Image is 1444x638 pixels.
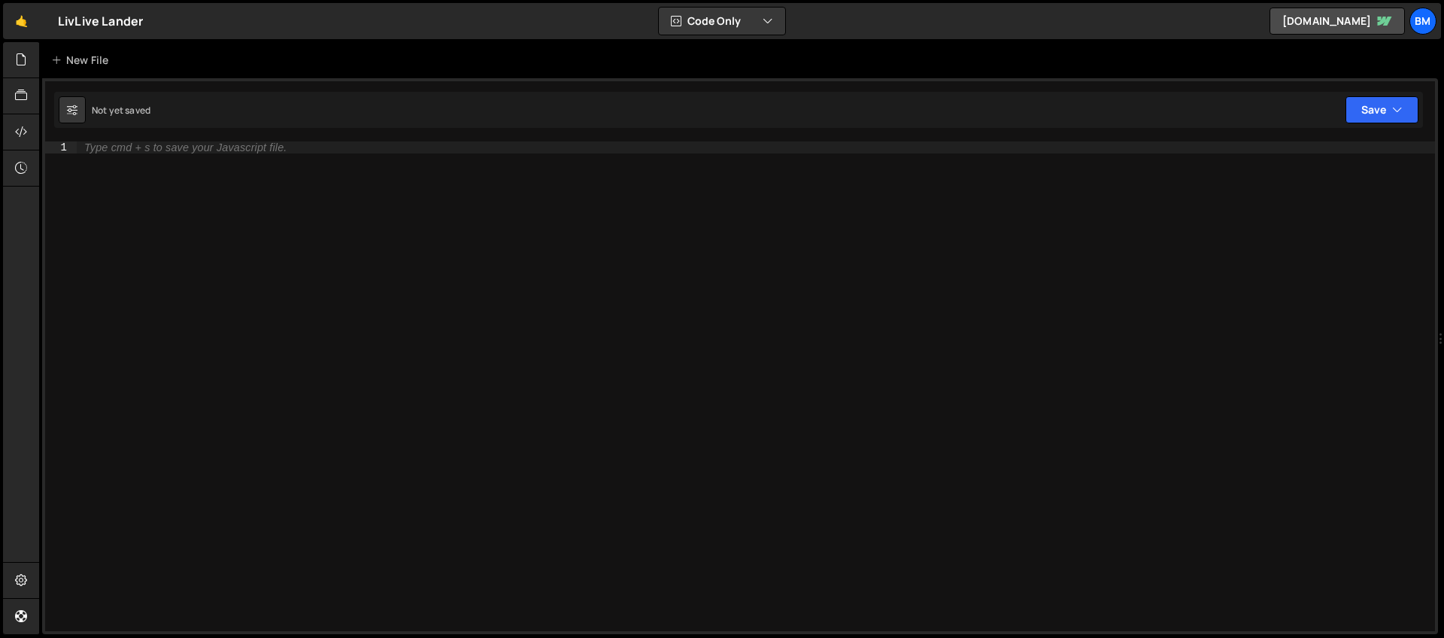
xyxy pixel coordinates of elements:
[45,141,77,153] div: 1
[1409,8,1436,35] a: bm
[92,104,150,117] div: Not yet saved
[51,53,114,68] div: New File
[3,3,40,39] a: 🤙
[659,8,785,35] button: Code Only
[84,142,287,153] div: Type cmd + s to save your Javascript file.
[58,12,143,30] div: LivLive Lander
[1270,8,1405,35] a: [DOMAIN_NAME]
[1345,96,1418,123] button: Save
